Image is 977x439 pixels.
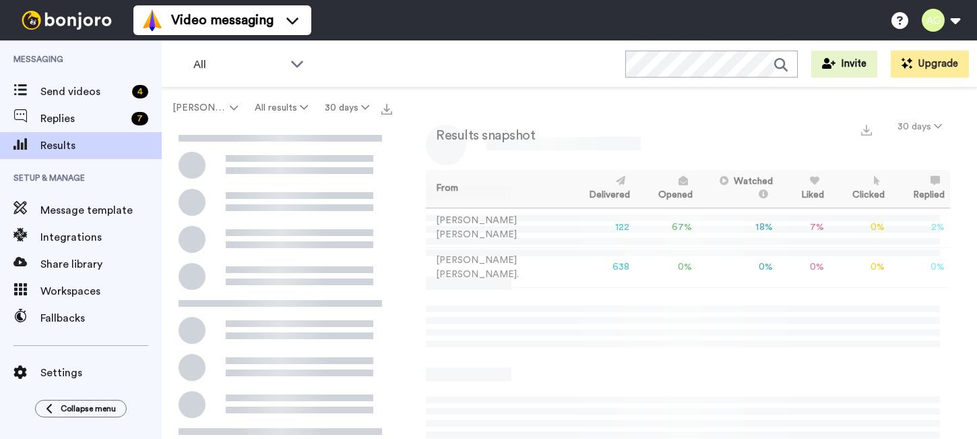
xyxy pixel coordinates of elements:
td: 122 [565,208,635,247]
th: Opened [635,170,698,208]
div: 7 [131,112,148,125]
span: Collapse menu [61,403,116,414]
th: Watched [698,170,778,208]
button: Export a summary of each team member’s results that match this filter now. [857,119,876,139]
th: Delivered [565,170,635,208]
td: 638 [565,247,635,287]
span: Integrations [40,229,162,245]
td: [PERSON_NAME] [PERSON_NAME] [426,208,565,247]
span: Fallbacks [40,310,162,326]
th: From [426,170,565,208]
button: Upgrade [891,51,969,78]
span: Message template [40,202,162,218]
span: [PERSON_NAME]. [172,101,227,115]
span: Replies [40,111,126,127]
button: 30 days [316,96,377,120]
td: 0 % [890,247,950,287]
img: export.svg [381,104,392,115]
img: vm-color.svg [141,9,163,31]
button: Export all results that match these filters now. [377,98,396,118]
div: 4 [132,85,148,98]
td: 7 % [778,208,829,247]
span: Workspaces [40,283,162,299]
td: 18 % [698,208,778,247]
td: 0 % [829,208,890,247]
td: 0 % [635,247,698,287]
td: 0 % [778,247,829,287]
td: [PERSON_NAME] [PERSON_NAME]. [426,247,565,287]
span: Settings [40,365,162,381]
img: bj-logo-header-white.svg [16,11,117,30]
td: 67 % [635,208,698,247]
span: Video messaging [171,11,274,30]
td: 0 % [829,247,890,287]
h2: Results snapshot [426,128,535,143]
span: Share library [40,256,162,272]
td: 2 % [890,208,950,247]
th: Liked [778,170,829,208]
button: 30 days [889,115,950,139]
span: Send videos [40,84,127,100]
th: Replied [890,170,950,208]
button: [PERSON_NAME]. [164,96,247,120]
td: 0 % [698,247,778,287]
span: All [193,57,284,73]
img: export.svg [861,125,872,136]
span: Results [40,138,162,154]
button: All results [247,96,317,120]
button: Collapse menu [35,400,127,417]
th: Clicked [829,170,890,208]
button: Invite [811,51,877,78]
